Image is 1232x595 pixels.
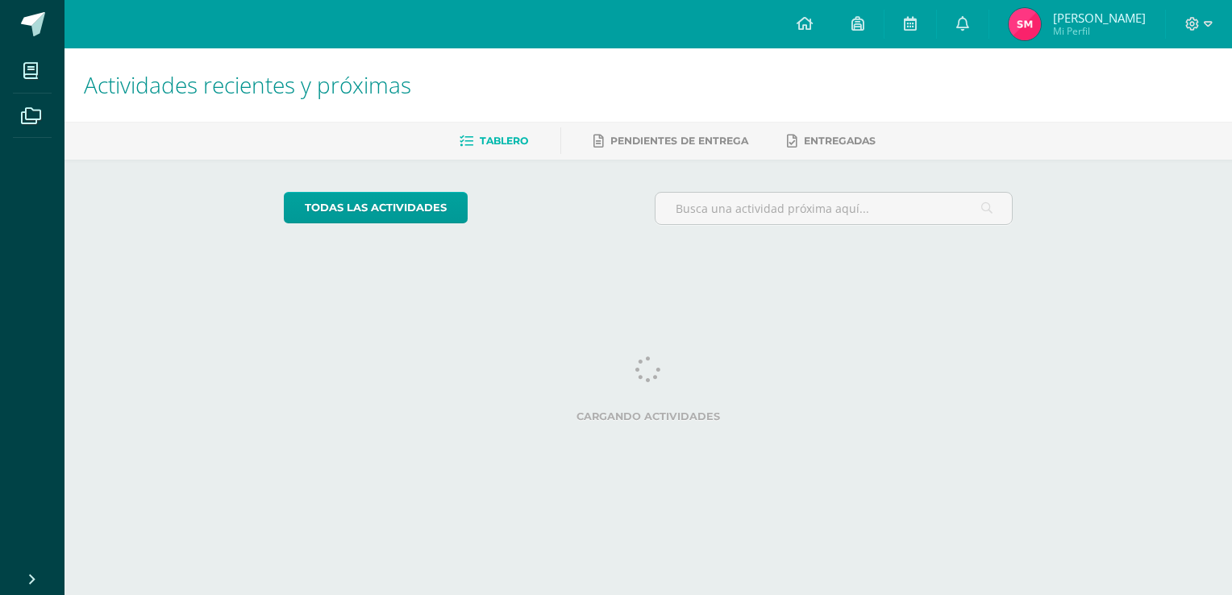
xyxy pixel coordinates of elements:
[284,410,1013,422] label: Cargando actividades
[593,128,748,154] a: Pendientes de entrega
[1053,10,1146,26] span: [PERSON_NAME]
[1009,8,1041,40] img: c7d2b792de1443581096360968678093.png
[804,135,876,147] span: Entregadas
[1053,24,1146,38] span: Mi Perfil
[610,135,748,147] span: Pendientes de entrega
[787,128,876,154] a: Entregadas
[460,128,528,154] a: Tablero
[284,192,468,223] a: todas las Actividades
[656,193,1013,224] input: Busca una actividad próxima aquí...
[480,135,528,147] span: Tablero
[84,69,411,100] span: Actividades recientes y próximas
